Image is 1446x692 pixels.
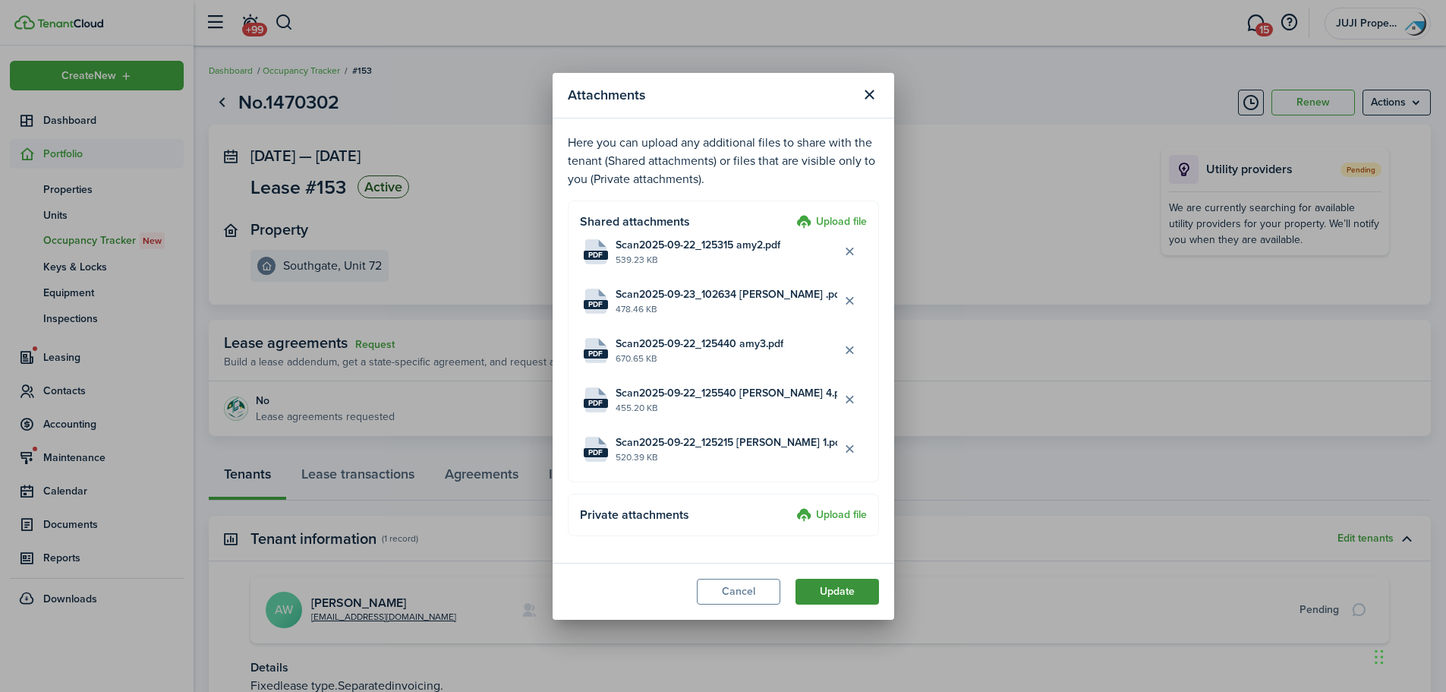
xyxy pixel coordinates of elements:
file-extension: pdf [584,399,608,408]
file-extension: pdf [584,448,608,457]
file-icon: File [584,239,608,264]
button: Delete file [837,387,863,412]
button: Update [795,579,879,605]
h4: Private attachments [580,506,791,524]
file-extension: pdf [584,251,608,260]
modal-title: Attachments [568,81,853,110]
iframe: Chat Widget [1370,619,1446,692]
button: Delete file [837,239,863,264]
file-size: 520.39 KB [616,450,837,464]
file-icon: File [584,338,608,363]
h4: Shared attachments [580,213,791,231]
file-size: 478.46 KB [616,302,837,316]
file-extension: pdf [584,300,608,309]
button: Cancel [697,579,780,605]
p: Here you can upload any additional files to share with the tenant (Shared attachments) or files t... [568,134,879,188]
file-size: 539.23 KB [616,253,837,267]
button: Delete file [837,288,863,314]
file-icon: File [584,289,608,314]
file-icon: File [584,437,608,462]
file-extension: pdf [584,349,608,359]
div: Drag [1375,634,1384,680]
button: Delete file [837,436,863,462]
button: Delete file [837,337,863,363]
span: Scan2025-09-23_102634 [PERSON_NAME] .pdf [616,286,837,302]
span: Scan2025-09-22_125440 amy3.pdf [616,336,783,352]
file-icon: File [584,387,608,412]
span: Scan2025-09-22_125540 [PERSON_NAME] 4.pdf [616,385,837,401]
span: Scan2025-09-22_125215 [PERSON_NAME] 1.pdf [616,434,837,450]
file-size: 455.20 KB [616,401,837,415]
button: Close modal [857,82,883,108]
span: Scan2025-09-22_125315 amy2.pdf [616,237,780,253]
file-size: 670.65 KB [616,352,837,365]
